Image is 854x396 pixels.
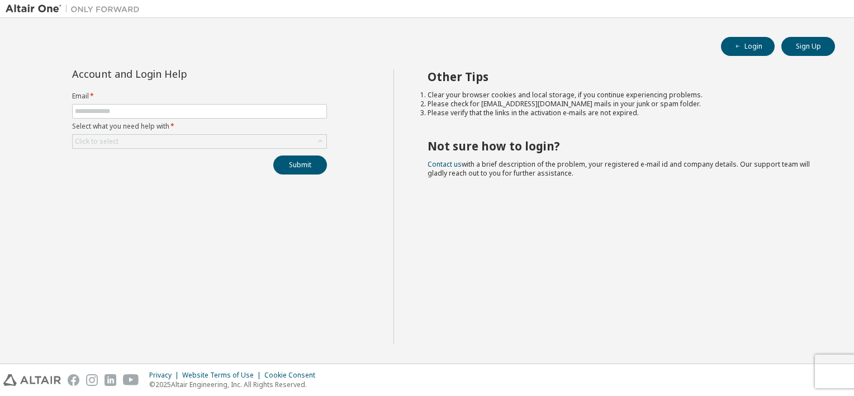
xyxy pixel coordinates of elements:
[182,371,264,380] div: Website Terms of Use
[123,374,139,386] img: youtube.svg
[428,139,815,153] h2: Not sure how to login?
[428,69,815,84] h2: Other Tips
[72,69,276,78] div: Account and Login Help
[781,37,835,56] button: Sign Up
[721,37,775,56] button: Login
[428,100,815,109] li: Please check for [EMAIL_ADDRESS][DOMAIN_NAME] mails in your junk or spam folder.
[6,3,145,15] img: Altair One
[73,135,326,148] div: Click to select
[86,374,98,386] img: instagram.svg
[72,92,327,101] label: Email
[273,155,327,175] button: Submit
[105,374,116,386] img: linkedin.svg
[3,374,61,386] img: altair_logo.svg
[428,159,462,169] a: Contact us
[264,371,322,380] div: Cookie Consent
[68,374,79,386] img: facebook.svg
[149,371,182,380] div: Privacy
[428,159,810,178] span: with a brief description of the problem, your registered e-mail id and company details. Our suppo...
[428,109,815,117] li: Please verify that the links in the activation e-mails are not expired.
[72,122,327,131] label: Select what you need help with
[75,137,118,146] div: Click to select
[428,91,815,100] li: Clear your browser cookies and local storage, if you continue experiencing problems.
[149,380,322,389] p: © 2025 Altair Engineering, Inc. All Rights Reserved.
